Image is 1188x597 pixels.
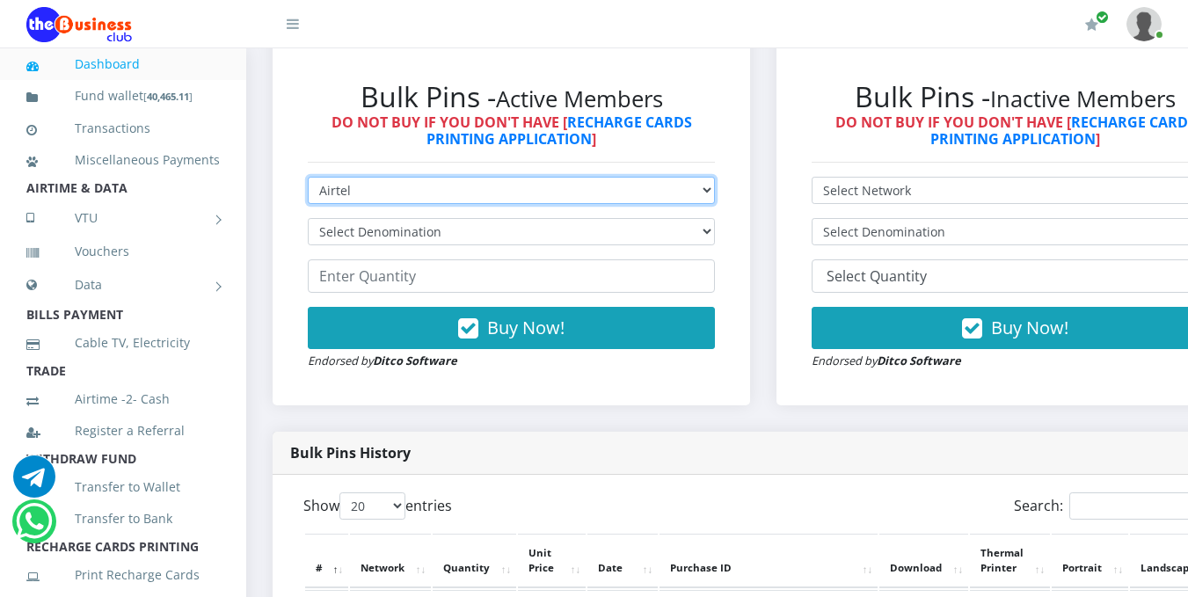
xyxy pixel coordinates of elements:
th: Unit Price: activate to sort column ascending [518,534,586,588]
th: Download: activate to sort column ascending [879,534,968,588]
a: Fund wallet[40,465.11] [26,76,220,117]
th: Quantity: activate to sort column ascending [433,534,516,588]
h2: Bulk Pins - [308,80,715,113]
strong: Ditco Software [373,353,457,368]
i: Renew/Upgrade Subscription [1085,18,1098,32]
strong: DO NOT BUY IF YOU DON'T HAVE [ ] [332,113,692,149]
input: Enter Quantity [308,259,715,293]
a: Print Recharge Cards [26,555,220,595]
a: Cable TV, Electricity [26,323,220,363]
span: Buy Now! [487,316,565,339]
th: Thermal Printer: activate to sort column ascending [970,534,1050,588]
a: Chat for support [16,513,52,542]
b: 40,465.11 [147,90,189,103]
th: Network: activate to sort column ascending [350,534,431,588]
select: Showentries [339,492,405,520]
label: Show entries [303,492,452,520]
a: RECHARGE CARDS PRINTING APPLICATION [426,113,692,149]
button: Buy Now! [308,307,715,349]
small: Inactive Members [990,84,1176,114]
th: Purchase ID: activate to sort column ascending [660,534,878,588]
a: Transactions [26,108,220,149]
span: Buy Now! [991,316,1068,339]
a: Dashboard [26,44,220,84]
a: Data [26,263,220,307]
th: #: activate to sort column descending [305,534,348,588]
a: VTU [26,196,220,240]
span: Renew/Upgrade Subscription [1096,11,1109,24]
th: Date: activate to sort column ascending [587,534,658,588]
th: Portrait: activate to sort column ascending [1052,534,1128,588]
strong: Bulk Pins History [290,443,411,462]
strong: Ditco Software [877,353,961,368]
a: Airtime -2- Cash [26,379,220,419]
small: Endorsed by [812,353,961,368]
a: Register a Referral [26,411,220,451]
a: Vouchers [26,231,220,272]
img: User [1126,7,1162,41]
small: Endorsed by [308,353,457,368]
a: Chat for support [13,469,55,498]
a: Transfer to Wallet [26,467,220,507]
small: [ ] [143,90,193,103]
img: Logo [26,7,132,42]
a: Transfer to Bank [26,499,220,539]
small: Active Members [496,84,663,114]
a: Miscellaneous Payments [26,140,220,180]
